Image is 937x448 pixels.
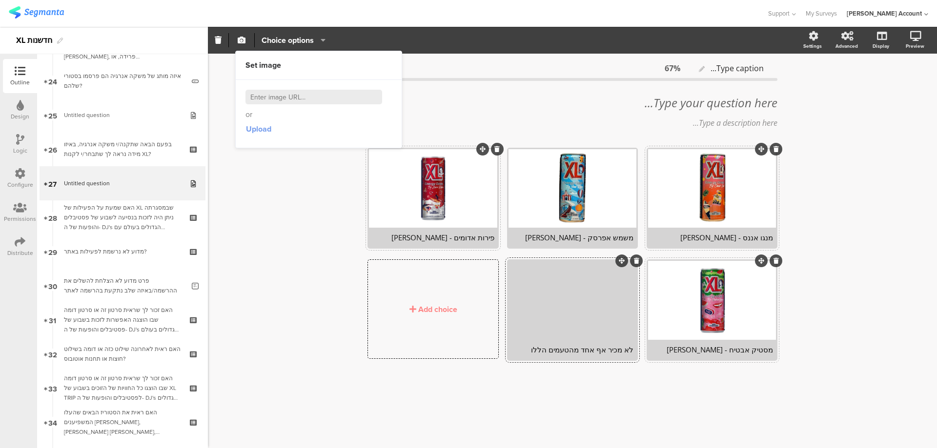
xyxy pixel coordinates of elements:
[40,303,205,337] a: 31 האם זכור לך שראית סרטון זה או סרטון דומה שבו הוצגה האפשרות לזכות בשבוע של פסטיבלים והופעות של ...
[40,371,205,405] a: 33 האם זכור לך שראית סרטון זה או סרטון דומה שבו הוצגו כל החוויות של הזוכים בשבוע של XL TRIP לפסטי...
[418,304,457,315] div: Add choice
[4,214,36,223] div: Permissions
[10,78,30,87] div: Outline
[40,234,205,269] a: 29 מדוע לא נרשמת לפעילות באתר?
[835,42,858,50] div: Advanced
[367,259,498,358] button: Add choice
[245,109,252,120] span: or
[7,180,33,189] div: Configure
[768,9,790,18] span: Support
[261,30,326,51] button: Choice options
[48,178,57,189] span: 27
[511,233,633,242] div: משמש אפרסק - [PERSON_NAME]
[49,314,56,325] span: 31
[16,33,52,48] div: XL חדשנות
[873,42,889,50] div: Display
[11,112,29,121] div: Design
[48,280,57,291] span: 30
[64,139,181,159] div: בפעם הבאה שתקנה/י משקה אנרגיה, באיזו מידה נראה לך שתבחר/י לקנות XL?
[906,42,924,50] div: Preview
[9,6,64,19] img: segmanta logo
[511,345,633,354] div: לא מכיר אף אחד מהטעמים הללו
[48,144,57,155] span: 26
[651,233,773,242] div: מנגו אננס - [PERSON_NAME]
[13,146,27,155] div: Logic
[40,166,205,200] a: 27 Untitled question
[367,117,777,128] div: Type a description here...
[665,63,680,74] div: 67%
[64,203,181,232] div: האם שמעת על הפעילות של XL שבמסגרתה ניתן היה לזכות בנסיעה לשבוע של פסטיבלים והופעות של ה- DJ's הגד...
[651,345,773,354] div: מסטיק אבטיח - [PERSON_NAME]
[48,212,57,223] span: 28
[245,90,382,104] input: Enter image URL...
[40,337,205,371] a: 32 האם ראית לאחרונה שילוט כזה או דומה בשילוט חוצות או תחנות אוטובוס?
[7,249,33,257] div: Distribute
[48,246,57,257] span: 29
[64,276,184,295] div: פרט מדוע לא הצלחת להשלים את ההרשמה/באיזה שלב נתקעת בהרשמה לאתר
[847,9,922,18] div: [PERSON_NAME] Account
[64,408,181,437] div: האם ראית את הסטוריז הבאים שהעלו המשפיענים יעל שלביה, מאיה קיי, פרידה, או תומר הכהן לסיכום החוויה?
[48,110,57,120] span: 25
[48,383,57,393] span: 33
[64,111,110,119] span: Untitled question
[40,269,205,303] a: 30 פרט מדוע לא הצלחת להשלים את ההרשמה/באיזה שלב נתקעת בהרשמה לאתר
[64,247,181,256] div: מדוע לא נרשמת לפעילות באתר?
[48,417,57,428] span: 34
[40,64,205,98] a: 24 איזה מותג של משקה אנרגיה הם פרסמו בסטורי שלהם?
[40,132,205,166] a: 26 בפעם הבאה שתקנה/י משקה אנרגיה, באיזו מידה נראה לך שתבחר/י לקנות XL?
[245,120,272,138] button: Upload
[372,233,494,242] div: פירות אדומים - [PERSON_NAME]
[367,96,777,110] div: Type your question here...
[262,35,314,46] span: Choice options
[64,344,181,364] div: האם ראית לאחרונה שילוט כזה או דומה בשילוט חוצות או תחנות אוטובוס?
[40,200,205,234] a: 28 האם שמעת על הפעילות של XL שבמסגרתה ניתן היה לזכות בנסיעה לשבוע של פסטיבלים והופעות של ה- DJ's ...
[64,305,181,334] div: האם זכור לך שראית סרטון זה או סרטון דומה שבו הוצגה האפשרות לזכות בשבוע של פסטיבלים והופעות של ה- ...
[64,71,184,91] div: איזה מותג של משקה אנרגיה הם פרסמו בסטורי שלהם?
[64,179,110,188] span: Untitled question
[64,373,181,403] div: האם זכור לך שראית סרטון זה או סרטון דומה שבו הוצגו כל החוויות של הזוכים בשבוע של XL TRIP לפסטיבלי...
[48,349,57,359] span: 32
[245,60,281,71] span: Set image
[246,123,271,135] span: Upload
[40,98,205,132] a: 25 Untitled question
[711,63,764,74] span: Type caption...
[48,76,57,86] span: 24
[40,405,205,439] a: 34 האם ראית את הסטוריז הבאים שהעלו המשפיענים [PERSON_NAME], [PERSON_NAME] [PERSON_NAME], [PERSON_...
[803,42,822,50] div: Settings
